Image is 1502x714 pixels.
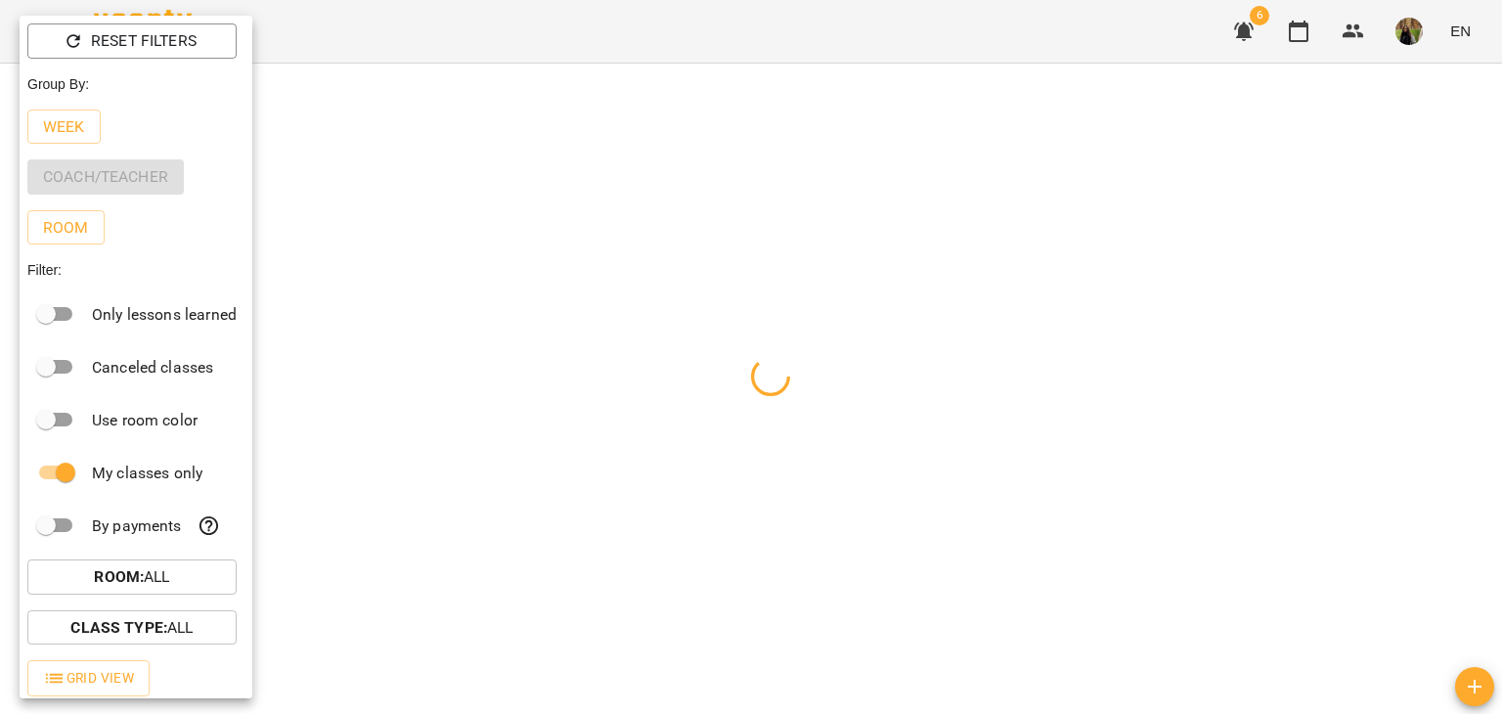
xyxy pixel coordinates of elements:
[27,559,237,595] button: Room:All
[20,67,252,102] div: Group By:
[70,616,193,640] p: All
[43,666,134,690] span: Grid View
[43,115,85,139] p: Week
[91,29,197,53] p: Reset Filters
[20,252,252,288] div: Filter:
[94,565,169,589] p: All
[92,514,182,538] p: By payments
[27,110,101,145] button: Week
[27,660,150,695] button: Grid View
[92,409,198,432] p: Use room color
[94,567,144,586] b: Room :
[27,210,105,245] button: Room
[92,356,213,379] p: Canceled classes
[70,618,167,637] b: Class Type :
[43,216,89,240] p: Room
[27,610,237,646] button: Class Type:All
[27,23,237,59] button: Reset Filters
[92,462,202,485] p: My classes only
[92,303,237,327] p: Only lessons learned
